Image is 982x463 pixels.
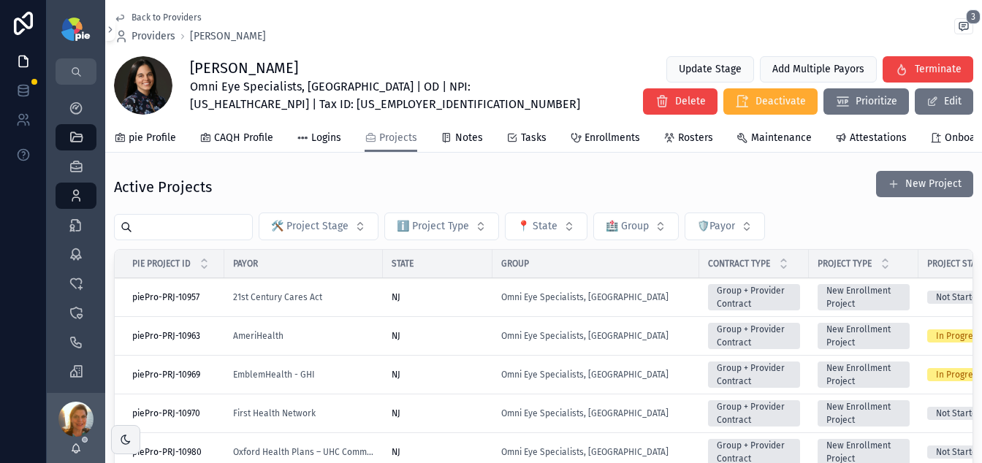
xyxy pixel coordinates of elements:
a: Providers [114,29,175,44]
div: New Enrollment Project [826,323,901,349]
a: NJ [392,446,484,458]
div: Not Started [936,291,982,304]
a: New Enrollment Project [818,361,910,388]
a: EmblemHealth - GHI [233,369,374,380]
a: New Enrollment Project [818,323,910,349]
button: Select Button [384,213,499,240]
span: Tasks [521,131,547,145]
a: CAQH Profile [199,125,273,154]
a: AmeriHealth [233,330,374,342]
a: [PERSON_NAME] [190,29,266,44]
a: NJ [392,369,484,380]
a: NJ [392,330,484,342]
span: 3 [966,9,981,24]
span: 🛠️ Project Stage [271,219,349,234]
a: AmeriHealth [233,330,283,342]
a: NJ [392,291,484,303]
a: Omni Eye Specialists, [GEOGRAPHIC_DATA] [501,369,669,380]
a: Group + Provider Contract [708,323,800,349]
a: Oxford Health Plans – UHC Community Plan [233,446,374,458]
a: Omni Eye Specialists, [GEOGRAPHIC_DATA] [501,330,669,342]
a: 21st Century Cares Act [233,291,374,303]
span: Enrollments [585,131,640,145]
span: NJ [392,407,400,419]
span: ℹ️ Project Type [397,219,469,234]
div: Not Started [936,407,982,420]
a: Logins [297,125,341,154]
div: Group + Provider Contract [717,400,791,426]
span: NJ [392,330,400,342]
span: Terminate [915,62,962,77]
a: EmblemHealth - GHI [233,369,315,380]
a: piePro-PRJ-10957 [132,291,216,303]
span: Omni Eye Specialists, [GEOGRAPHIC_DATA] | OD | NPI: [US_HEALTHCARE_NPI] | Tax ID: [US_EMPLOYER_ID... [190,78,585,113]
span: State [392,258,414,269]
a: Enrollments [570,125,640,154]
span: First Health Network [233,407,316,419]
div: scrollable content [47,85,105,393]
div: Group + Provider Contract [717,284,791,310]
a: Omni Eye Specialists, [GEOGRAPHIC_DATA] [501,291,690,303]
a: NJ [392,407,484,419]
button: Select Button [685,213,765,240]
span: Deactivate [755,94,806,109]
span: Delete [675,94,706,109]
a: Omni Eye Specialists, [GEOGRAPHIC_DATA] [501,407,690,419]
span: Back to Providers [132,12,202,23]
span: piePro-PRJ-10980 [132,446,202,458]
a: Omni Eye Specialists, [GEOGRAPHIC_DATA] [501,330,690,342]
span: piePro-PRJ-10969 [132,369,200,380]
span: NJ [392,446,400,458]
a: pie Profile [114,125,176,154]
span: Notes [455,131,483,145]
button: Deactivate [723,88,818,115]
a: New Enrollment Project [818,284,910,310]
button: Add Multiple Payors [760,56,877,83]
span: CAQH Profile [214,131,273,145]
button: Select Button [505,213,587,240]
div: New Enrollment Project [826,284,901,310]
span: 🛡️Payor [697,219,735,234]
button: Edit [915,88,973,115]
a: piePro-PRJ-10970 [132,407,216,419]
span: Logins [311,131,341,145]
span: piePro-PRJ-10963 [132,330,200,342]
span: Payor [233,258,258,269]
a: Omni Eye Specialists, [GEOGRAPHIC_DATA] [501,369,690,380]
a: Notes [441,125,483,154]
a: Rosters [663,125,713,154]
div: In Progress [936,329,982,343]
span: Contract Type [708,258,770,269]
a: New Enrollment Project [818,400,910,426]
div: In Progress [936,368,982,381]
span: Projects [379,131,417,145]
span: pie Profile [129,131,176,145]
div: New Enrollment Project [826,400,901,426]
button: New Project [876,171,973,197]
span: Rosters [678,131,713,145]
a: Attestations [835,125,907,154]
button: Update Stage [666,56,754,83]
button: Delete [643,88,718,115]
span: Maintenance [751,131,812,145]
a: Group + Provider Contract [708,284,800,310]
span: piePro-PRJ-10957 [132,291,199,303]
div: New Enrollment Project [826,361,901,388]
button: Prioritize [823,88,909,115]
a: Omni Eye Specialists, [GEOGRAPHIC_DATA] [501,407,669,419]
img: App logo [61,18,90,41]
a: Tasks [506,125,547,154]
a: Omni Eye Specialists, [GEOGRAPHIC_DATA] [501,446,669,458]
a: Group + Provider Contract [708,361,800,388]
span: 📍 State [517,219,557,234]
span: Attestations [850,131,907,145]
a: Back to Providers [114,12,202,23]
span: Add Multiple Payors [772,62,864,77]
